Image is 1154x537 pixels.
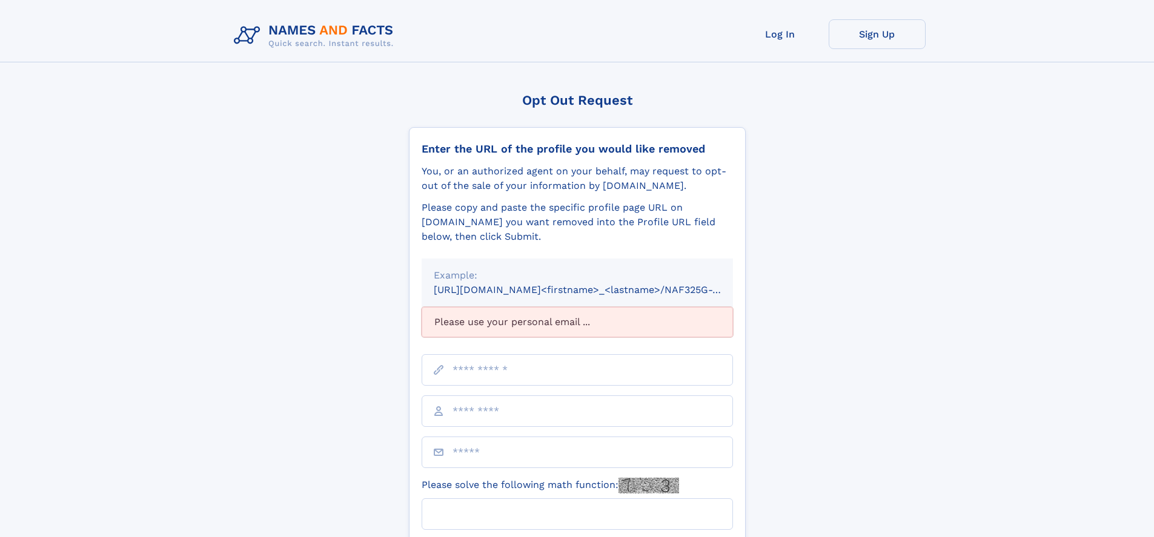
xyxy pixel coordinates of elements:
div: You, or an authorized agent on your behalf, may request to opt-out of the sale of your informatio... [422,164,733,193]
a: Log In [732,19,829,49]
div: Please copy and paste the specific profile page URL on [DOMAIN_NAME] you want removed into the Pr... [422,200,733,244]
small: [URL][DOMAIN_NAME]<firstname>_<lastname>/NAF325G-xxxxxxxx [434,284,756,295]
label: Please solve the following math function: [422,478,679,493]
div: Please use your personal email ... [422,307,733,337]
a: Sign Up [829,19,926,49]
div: Example: [434,268,721,283]
div: Opt Out Request [409,93,746,108]
div: Enter the URL of the profile you would like removed [422,142,733,156]
img: Logo Names and Facts [229,19,403,52]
